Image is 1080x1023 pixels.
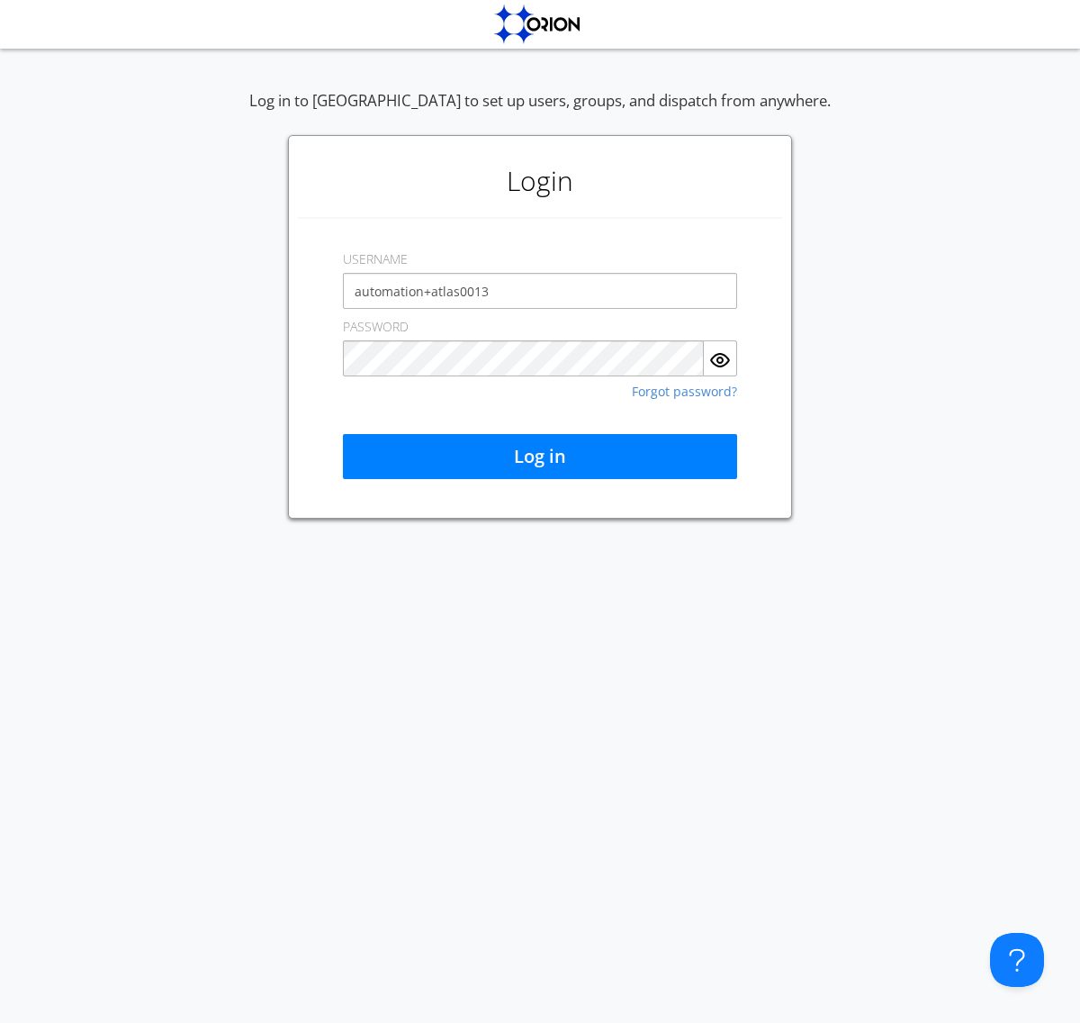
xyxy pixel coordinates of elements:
[343,318,409,336] label: PASSWORD
[704,340,737,376] button: Show Password
[298,145,782,217] h1: Login
[990,933,1044,987] iframe: Toggle Customer Support
[709,349,731,371] img: eye.svg
[343,340,704,376] input: Password
[632,385,737,398] a: Forgot password?
[343,250,408,268] label: USERNAME
[343,434,737,479] button: Log in
[249,90,831,135] div: Log in to [GEOGRAPHIC_DATA] to set up users, groups, and dispatch from anywhere.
